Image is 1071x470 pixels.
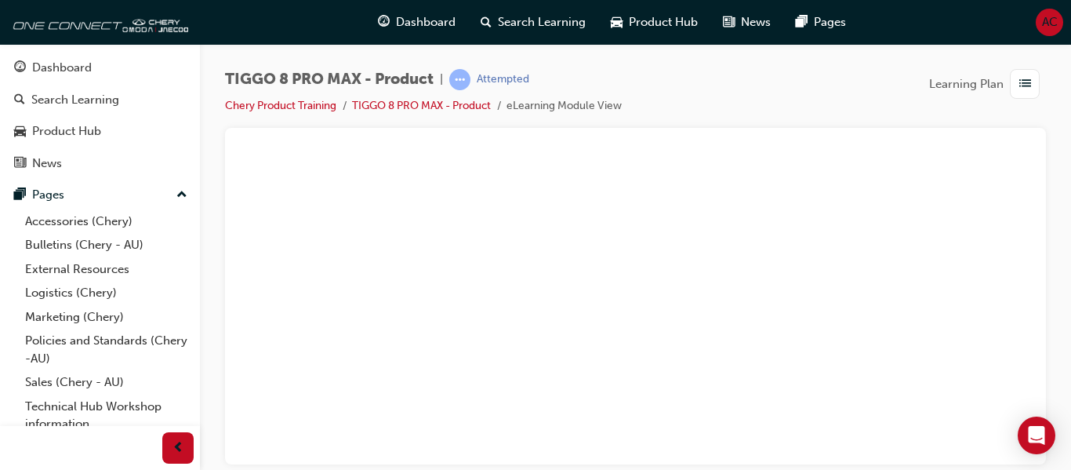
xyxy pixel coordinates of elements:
[440,71,443,89] span: |
[723,13,735,32] span: news-icon
[14,61,26,75] span: guage-icon
[6,180,194,209] button: Pages
[396,13,456,31] span: Dashboard
[14,93,25,107] span: search-icon
[6,86,194,115] a: Search Learning
[498,13,586,31] span: Search Learning
[929,75,1004,93] span: Learning Plan
[8,6,188,38] img: oneconnect
[814,13,846,31] span: Pages
[1019,75,1031,94] span: list-icon
[19,305,194,330] a: Marketing (Chery)
[468,6,598,38] a: search-iconSearch Learning
[477,72,529,87] div: Attempted
[449,69,470,90] span: learningRecordVerb_ATTEMPT-icon
[32,59,92,77] div: Dashboard
[172,439,184,458] span: prev-icon
[1036,9,1063,36] button: AC
[225,71,434,89] span: TIGGO 8 PRO MAX - Product
[710,6,783,38] a: news-iconNews
[741,13,771,31] span: News
[611,13,623,32] span: car-icon
[6,149,194,178] a: News
[6,117,194,146] a: Product Hub
[352,99,491,112] a: TIGGO 8 PRO MAX - Product
[929,69,1046,99] button: Learning Plan
[6,53,194,82] a: Dashboard
[378,13,390,32] span: guage-icon
[783,6,859,38] a: pages-iconPages
[19,395,194,436] a: Technical Hub Workshop information
[31,91,119,109] div: Search Learning
[176,185,187,206] span: up-icon
[629,13,698,31] span: Product Hub
[225,99,336,112] a: Chery Product Training
[14,188,26,202] span: pages-icon
[14,125,26,139] span: car-icon
[365,6,468,38] a: guage-iconDashboard
[598,6,710,38] a: car-iconProduct Hub
[6,50,194,180] button: DashboardSearch LearningProduct HubNews
[506,97,622,115] li: eLearning Module View
[19,257,194,282] a: External Resources
[796,13,808,32] span: pages-icon
[19,370,194,395] a: Sales (Chery - AU)
[19,281,194,305] a: Logistics (Chery)
[19,233,194,257] a: Bulletins (Chery - AU)
[14,157,26,171] span: news-icon
[481,13,492,32] span: search-icon
[32,155,62,173] div: News
[1018,417,1055,454] div: Open Intercom Messenger
[1042,13,1058,31] span: AC
[32,186,64,204] div: Pages
[19,329,194,370] a: Policies and Standards (Chery -AU)
[32,122,101,140] div: Product Hub
[19,209,194,234] a: Accessories (Chery)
